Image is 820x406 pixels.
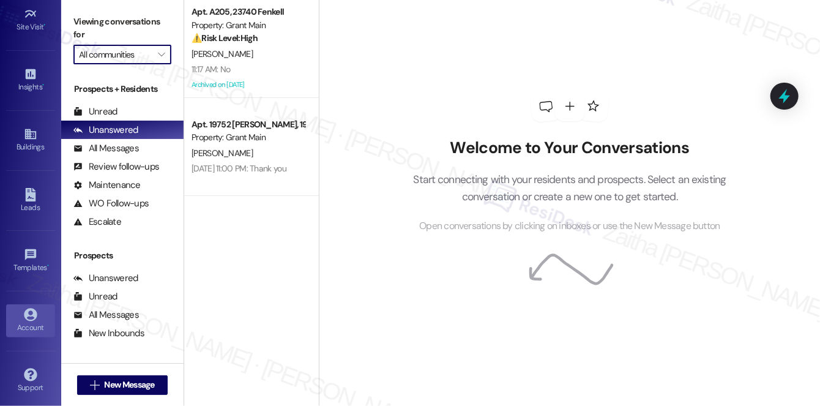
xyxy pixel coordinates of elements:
div: [DATE] 11:00 PM: Thank you [192,163,286,174]
div: Prospects [61,249,184,262]
div: Apt. 19752 [PERSON_NAME], 19752 [PERSON_NAME] [192,118,305,131]
div: Residents [61,361,184,374]
button: New Message [77,375,168,395]
span: Open conversations by clicking on inboxes or use the New Message button [419,219,720,234]
div: Property: Grant Main [192,19,305,32]
div: Unread [73,290,117,303]
a: Buildings [6,124,55,157]
span: [PERSON_NAME] [192,48,253,59]
h2: Welcome to Your Conversations [395,138,745,158]
div: Archived on [DATE] [190,77,306,92]
a: Site Visit • [6,4,55,37]
div: Unanswered [73,124,138,137]
div: Review follow-ups [73,160,159,173]
i:  [90,380,99,390]
input: All communities [79,45,152,64]
span: [PERSON_NAME] [192,148,253,159]
span: • [47,261,49,270]
span: • [44,21,46,29]
div: 11:17 AM: No [192,64,231,75]
div: All Messages [73,309,139,321]
div: Unread [73,105,117,118]
span: • [42,81,44,89]
div: WO Follow-ups [73,197,149,210]
a: Leads [6,184,55,217]
div: Escalate [73,216,121,228]
p: Start connecting with your residents and prospects. Select an existing conversation or create a n... [395,171,745,206]
div: Unanswered [73,272,138,285]
div: Maintenance [73,179,141,192]
a: Templates • [6,244,55,277]
a: Account [6,304,55,337]
div: Apt. A205, 23740 Fenkell [192,6,305,18]
span: New Message [105,378,155,391]
strong: ⚠️ Risk Level: High [192,32,258,43]
div: Property: Grant Main [192,131,305,144]
a: Insights • [6,64,55,97]
div: New Inbounds [73,327,144,340]
a: Support [6,364,55,397]
div: All Messages [73,142,139,155]
label: Viewing conversations for [73,12,171,45]
i:  [158,50,165,59]
div: Prospects + Residents [61,83,184,96]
